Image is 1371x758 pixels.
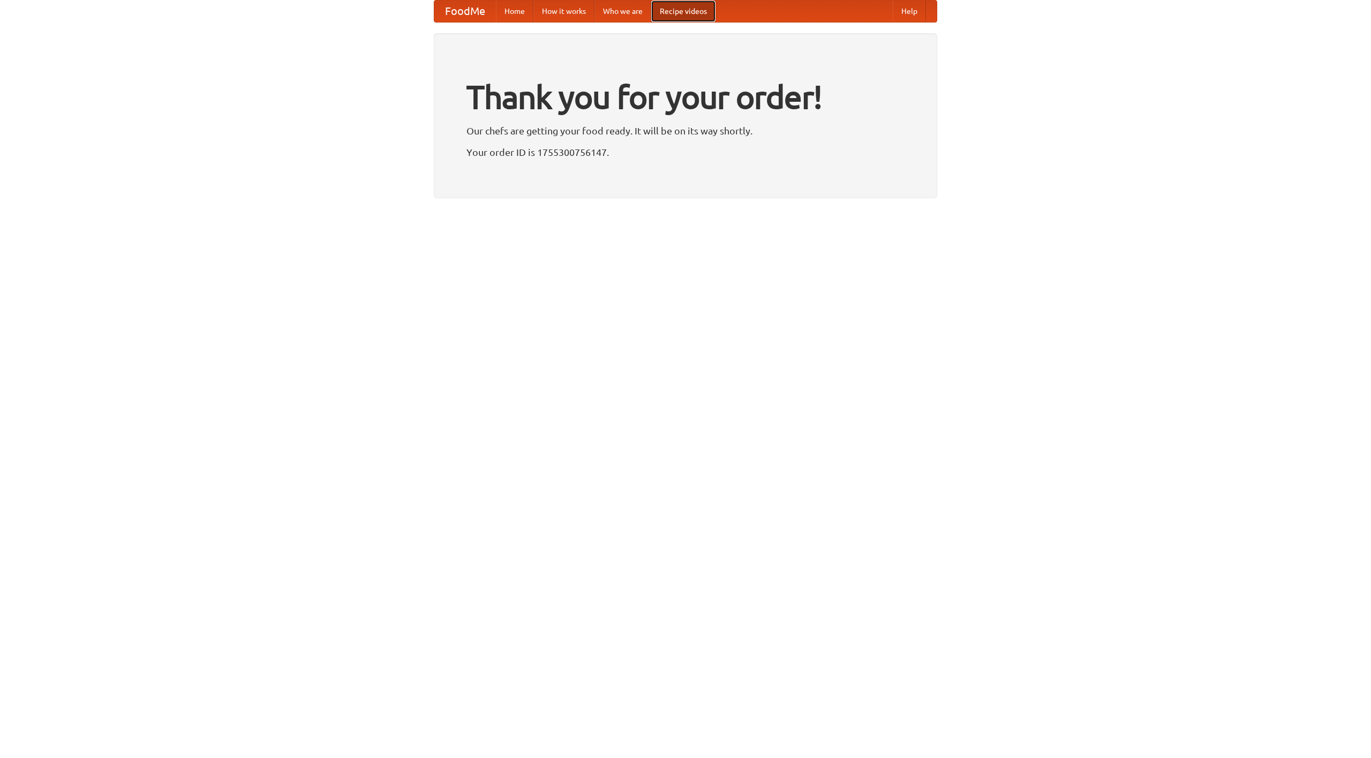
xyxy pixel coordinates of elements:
p: Your order ID is 1755300756147. [466,144,905,160]
a: How it works [533,1,594,22]
a: FoodMe [434,1,496,22]
a: Home [496,1,533,22]
a: Recipe videos [651,1,715,22]
h1: Thank you for your order! [466,71,905,123]
a: Who we are [594,1,651,22]
a: Help [893,1,926,22]
p: Our chefs are getting your food ready. It will be on its way shortly. [466,123,905,139]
